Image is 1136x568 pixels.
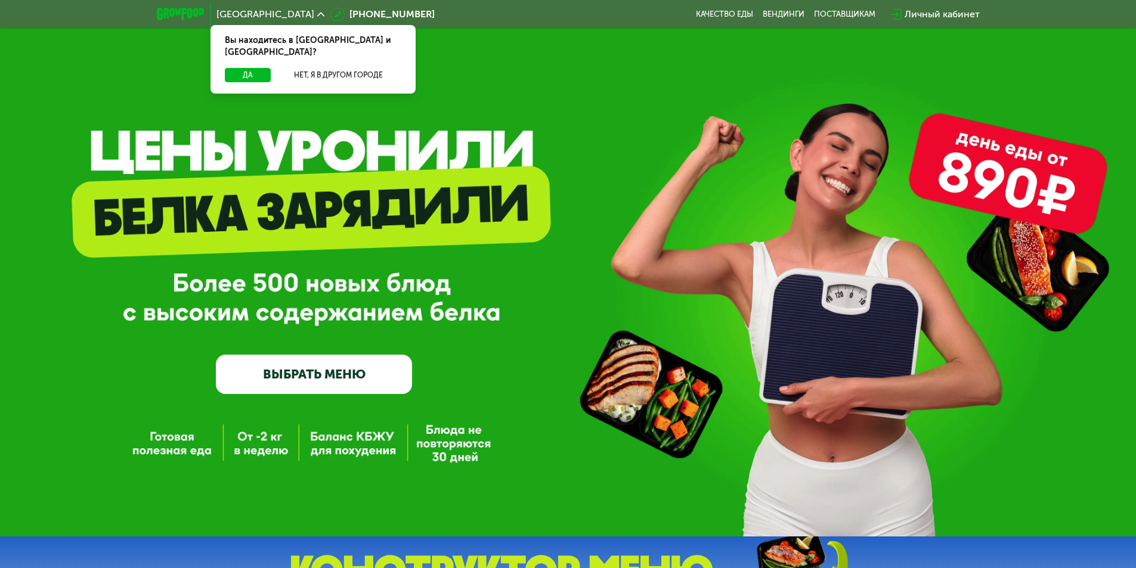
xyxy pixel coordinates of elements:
[696,10,753,19] a: Качество еды
[814,10,875,19] div: поставщикам
[225,68,271,82] button: Да
[763,10,804,19] a: Вендинги
[216,355,412,394] a: ВЫБРАТЬ МЕНЮ
[330,7,435,21] a: [PHONE_NUMBER]
[276,68,401,82] button: Нет, я в другом городе
[216,10,314,19] span: [GEOGRAPHIC_DATA]
[211,25,416,68] div: Вы находитесь в [GEOGRAPHIC_DATA] и [GEOGRAPHIC_DATA]?
[905,7,980,21] div: Личный кабинет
